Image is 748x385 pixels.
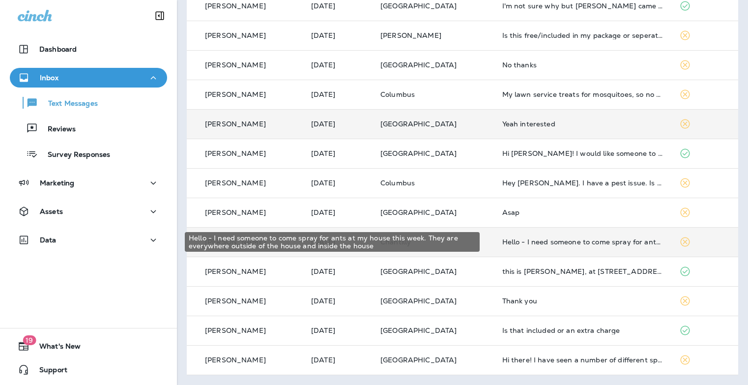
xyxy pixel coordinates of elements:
[380,149,457,158] span: [GEOGRAPHIC_DATA]
[502,61,663,69] div: No thanks
[502,149,663,157] div: Hi Moxie! I would like someone to come out to spray for flea and ticks and spiders. I've been see...
[10,118,167,139] button: Reviews
[10,173,167,193] button: Marketing
[205,326,266,334] p: [PERSON_NAME]
[380,90,415,99] span: Columbus
[502,238,663,246] div: Hello - I need someone to come spray for ants at my house this week. They are everywhere outside ...
[311,208,365,216] p: Aug 11, 2025 12:40 AM
[502,31,663,39] div: Is this free/included in my package or seperate?
[311,149,365,157] p: Aug 11, 2025 08:46 AM
[311,120,365,128] p: Aug 11, 2025 09:09 AM
[205,90,266,98] p: [PERSON_NAME]
[40,207,63,215] p: Assets
[205,61,266,69] p: [PERSON_NAME]
[205,179,266,187] p: [PERSON_NAME]
[502,120,663,128] div: Yeah interested
[502,2,663,10] div: I'm not sure why but Adrian came to the house on Monday and then Chandler came on Friday of the s...
[29,342,81,354] span: What's New
[38,99,98,109] p: Text Messages
[40,74,58,82] p: Inbox
[380,1,457,10] span: [GEOGRAPHIC_DATA]
[380,355,457,364] span: [GEOGRAPHIC_DATA]
[205,267,266,275] p: [PERSON_NAME]
[502,208,663,216] div: Asap
[40,236,57,244] p: Data
[311,356,365,364] p: Aug 9, 2025 01:55 PM
[29,366,67,378] span: Support
[205,297,266,305] p: [PERSON_NAME]
[10,202,167,221] button: Assets
[39,45,77,53] p: Dashboard
[38,125,76,134] p: Reviews
[380,296,457,305] span: [GEOGRAPHIC_DATA]
[311,267,365,275] p: Aug 9, 2025 05:55 PM
[311,61,365,69] p: Aug 11, 2025 09:12 AM
[10,144,167,164] button: Survey Responses
[205,356,266,364] p: [PERSON_NAME]
[205,120,266,128] p: [PERSON_NAME]
[380,326,457,335] span: [GEOGRAPHIC_DATA]
[10,336,167,356] button: 19What's New
[380,208,457,217] span: [GEOGRAPHIC_DATA]
[10,68,167,88] button: Inbox
[10,360,167,380] button: Support
[23,335,36,345] span: 19
[311,179,365,187] p: Aug 11, 2025 07:36 AM
[10,92,167,113] button: Text Messages
[205,149,266,157] p: [PERSON_NAME]
[40,179,74,187] p: Marketing
[380,119,457,128] span: [GEOGRAPHIC_DATA]
[205,2,266,10] p: [PERSON_NAME]
[502,326,663,334] div: Is that included or an extra charge
[10,39,167,59] button: Dashboard
[311,297,365,305] p: Aug 9, 2025 05:22 PM
[10,230,167,250] button: Data
[205,208,266,216] p: [PERSON_NAME]
[380,178,415,187] span: Columbus
[380,267,457,276] span: [GEOGRAPHIC_DATA]
[311,326,365,334] p: Aug 9, 2025 03:48 PM
[205,31,266,39] p: [PERSON_NAME]
[502,297,663,305] div: Thank you
[380,31,441,40] span: [PERSON_NAME]
[311,2,365,10] p: Aug 11, 2025 09:14 AM
[38,150,110,160] p: Survey Responses
[502,267,663,275] div: this is Laura, at 6324 edge water dr. I would like to discontinue service effective today the 08/...
[502,90,663,98] div: My lawn service treats for mosquitoes, so no thank you.
[502,356,663,364] div: Hi there! I have seen a number of different spiders in my house in the last week and some really ...
[311,31,365,39] p: Aug 11, 2025 09:13 AM
[380,60,457,69] span: [GEOGRAPHIC_DATA]
[502,179,663,187] div: Hey Cameron. I have a pest issue. Is this the right channel to discuss issues, or is there anothe...
[185,232,480,252] div: Hello - I need someone to come spray for ants at my house this week. They are everywhere outside ...
[146,6,173,26] button: Collapse Sidebar
[311,90,365,98] p: Aug 11, 2025 09:10 AM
